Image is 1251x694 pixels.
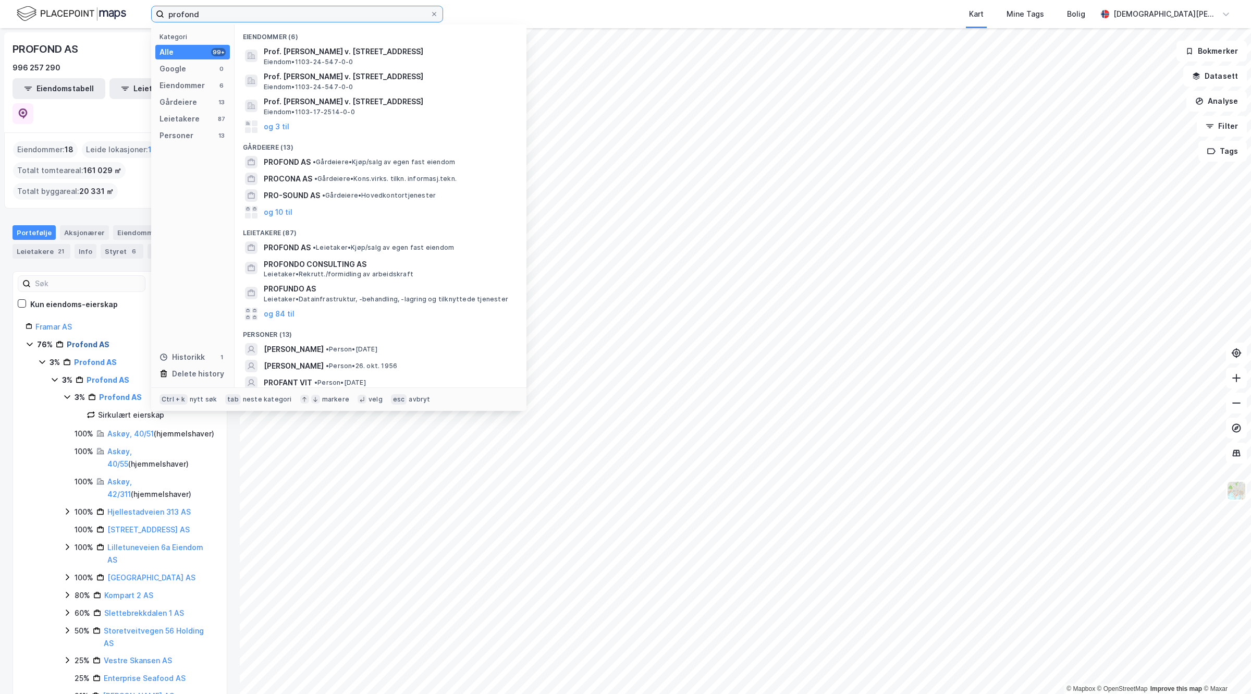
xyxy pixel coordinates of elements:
[13,141,78,158] div: Eiendommer :
[1197,116,1247,137] button: Filter
[65,143,73,156] span: 18
[74,358,117,367] a: Profond AS
[314,379,317,386] span: •
[75,571,93,584] div: 100%
[217,353,226,361] div: 1
[1199,644,1251,694] iframe: Chat Widget
[217,81,226,90] div: 6
[1186,91,1247,112] button: Analyse
[217,115,226,123] div: 87
[1183,66,1247,87] button: Datasett
[322,191,436,200] span: Gårdeiere • Hovedkontortjenester
[217,98,226,106] div: 13
[160,113,200,125] div: Leietakere
[1066,685,1095,692] a: Mapbox
[75,672,90,685] div: 25%
[99,393,142,401] a: Profond AS
[13,183,118,200] div: Totalt byggareal :
[160,63,186,75] div: Google
[264,58,353,66] span: Eiendom • 1103-24-547-0-0
[104,591,153,600] a: Kompart 2 AS
[264,173,312,185] span: PROCONA AS
[264,70,514,83] span: Prof. [PERSON_NAME] v. [STREET_ADDRESS]
[160,33,230,41] div: Kategori
[107,428,214,440] div: ( hjemmelshaver )
[314,175,317,182] span: •
[107,429,154,438] a: Askøy, 40/51
[1227,481,1246,501] img: Z
[235,322,526,341] div: Personer (13)
[13,62,60,74] div: 996 257 290
[313,158,316,166] span: •
[75,589,90,602] div: 80%
[83,164,121,177] span: 161 029 ㎡
[75,523,93,536] div: 100%
[60,225,109,240] div: Aksjonærer
[75,428,93,440] div: 100%
[104,608,184,617] a: Slettebrekkdalen 1 AS
[1097,685,1148,692] a: OpenStreetMap
[107,476,214,501] div: ( hjemmelshaver )
[13,225,56,240] div: Portefølje
[82,141,156,158] div: Leide lokasjoner :
[35,322,72,331] a: Framar AS
[75,506,93,518] div: 100%
[75,654,90,667] div: 25%
[1007,8,1044,20] div: Mine Tags
[264,206,292,218] button: og 10 til
[107,507,191,516] a: Hjellestadveien 313 AS
[62,374,72,386] div: 3%
[264,83,353,91] span: Eiendom • 1103-24-547-0-0
[1198,141,1247,162] button: Tags
[264,120,289,133] button: og 3 til
[67,340,109,349] a: Profond AS
[37,338,53,351] div: 76%
[113,225,177,240] div: Eiendommer
[326,345,377,354] span: Person • [DATE]
[264,189,320,202] span: PRO-SOUND AS
[104,674,186,683] a: Enterprise Seafood AS
[264,283,514,295] span: PROFUNDO AS
[148,143,152,156] span: 1
[264,308,295,320] button: og 84 til
[75,391,85,404] div: 3%
[264,45,514,58] span: Prof. [PERSON_NAME] v. [STREET_ADDRESS]
[409,395,430,404] div: avbryt
[98,409,164,421] div: Sirkulært eierskap
[969,8,984,20] div: Kart
[17,5,126,23] img: logo.f888ab2527a4732fd821a326f86c7f29.svg
[31,276,145,291] input: Søk
[101,244,143,259] div: Styret
[190,395,217,404] div: nytt søk
[75,625,90,637] div: 50%
[107,525,190,534] a: [STREET_ADDRESS] AS
[13,244,70,259] div: Leietakere
[56,246,66,257] div: 21
[1113,8,1218,20] div: [DEMOGRAPHIC_DATA][PERSON_NAME]
[322,395,349,404] div: markere
[313,158,455,166] span: Gårdeiere • Kjøp/salg av egen fast eiendom
[369,395,383,404] div: velg
[217,65,226,73] div: 0
[235,25,526,43] div: Eiendommer (6)
[243,395,292,404] div: neste kategori
[129,246,139,257] div: 6
[264,270,413,278] span: Leietaker • Rekrutt./formidling av arbeidskraft
[235,221,526,239] div: Leietakere (87)
[1067,8,1085,20] div: Bolig
[264,343,324,356] span: [PERSON_NAME]
[326,345,329,353] span: •
[104,626,204,648] a: Storetveitvegen 56 Holding AS
[13,41,80,57] div: PROFOND AS
[107,573,195,582] a: [GEOGRAPHIC_DATA] AS
[148,244,223,259] div: Transaksjoner
[326,362,397,370] span: Person • 26. okt. 1956
[164,6,430,22] input: Søk på adresse, matrikkel, gårdeiere, leietakere eller personer
[1150,685,1202,692] a: Improve this map
[13,78,105,99] button: Eiendomstabell
[75,244,96,259] div: Info
[326,362,329,370] span: •
[264,258,514,271] span: PROFONDO CONSULTING AS
[75,476,93,488] div: 100%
